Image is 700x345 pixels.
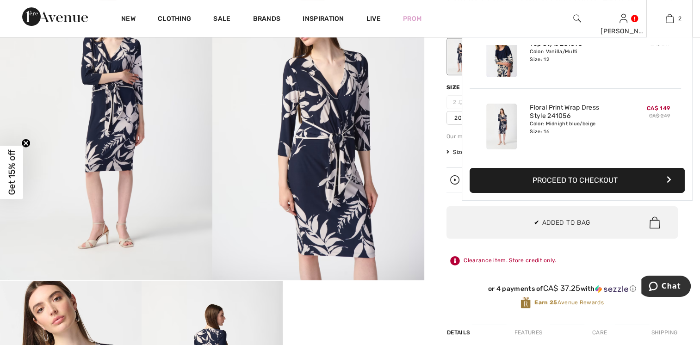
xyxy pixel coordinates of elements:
img: 1ère Avenue [22,7,88,26]
img: search the website [573,13,581,24]
img: Silky Knit Tropical Print Boxy Top Style 251073 [486,31,517,77]
span: CA$ 37.25 [543,283,581,293]
span: Size Guide [446,148,481,156]
span: 2 [678,14,681,23]
span: ✔ Added to Bag [534,218,590,228]
img: Floral Print Wrap Dress Style 241056 [486,104,517,149]
s: CA$ 249 [649,113,670,119]
div: Midnight blue/beige [448,39,472,74]
a: 2 [647,13,692,24]
a: Sale [213,15,230,25]
div: Color: Midnight blue/beige Size: 16 [530,120,621,135]
span: 2 [446,95,470,109]
img: Avenue Rewards [520,296,531,309]
img: Sezzle [595,285,628,293]
a: Clothing [158,15,191,25]
button: Proceed to Checkout [470,168,685,193]
img: My Info [619,13,627,24]
button: Close teaser [21,139,31,148]
div: Our model is 5'9"/175 cm and wears a size 6. [446,132,678,141]
div: Features [507,324,550,341]
div: Care [584,324,615,341]
div: Clearance item. Store credit only. [446,253,678,269]
button: ✔ Added to Bag [446,206,678,239]
strong: Earn 25 [534,299,557,306]
div: Color: Vanilla/Multi Size: 12 [530,48,621,63]
a: Prom [403,14,421,24]
a: Live [366,14,381,24]
span: Avenue Rewards [534,298,603,307]
img: Bag.svg [650,216,660,228]
img: Watch the replay [450,175,459,185]
s: CA$ 219 [650,41,670,47]
span: CA$ 149 [647,105,670,111]
div: Details [446,324,472,341]
div: or 4 payments ofCA$ 37.25withSezzle Click to learn more about Sezzle [446,284,678,296]
a: Floral Print Wrap Dress Style 241056 [530,104,621,120]
div: or 4 payments of with [446,284,678,293]
img: My Bag [666,13,674,24]
a: Sign In [619,14,627,23]
span: 20 [446,111,470,125]
a: New [121,15,136,25]
span: Inspiration [303,15,344,25]
div: [PERSON_NAME] [601,26,646,36]
div: Shipping [649,324,678,341]
div: Size ([GEOGRAPHIC_DATA]/[GEOGRAPHIC_DATA]): [446,83,601,92]
a: Brands [253,15,281,25]
span: Get 15% off [6,150,17,195]
img: ring-m.svg [458,100,463,105]
iframe: Opens a widget where you can chat to one of our agents [641,276,691,299]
